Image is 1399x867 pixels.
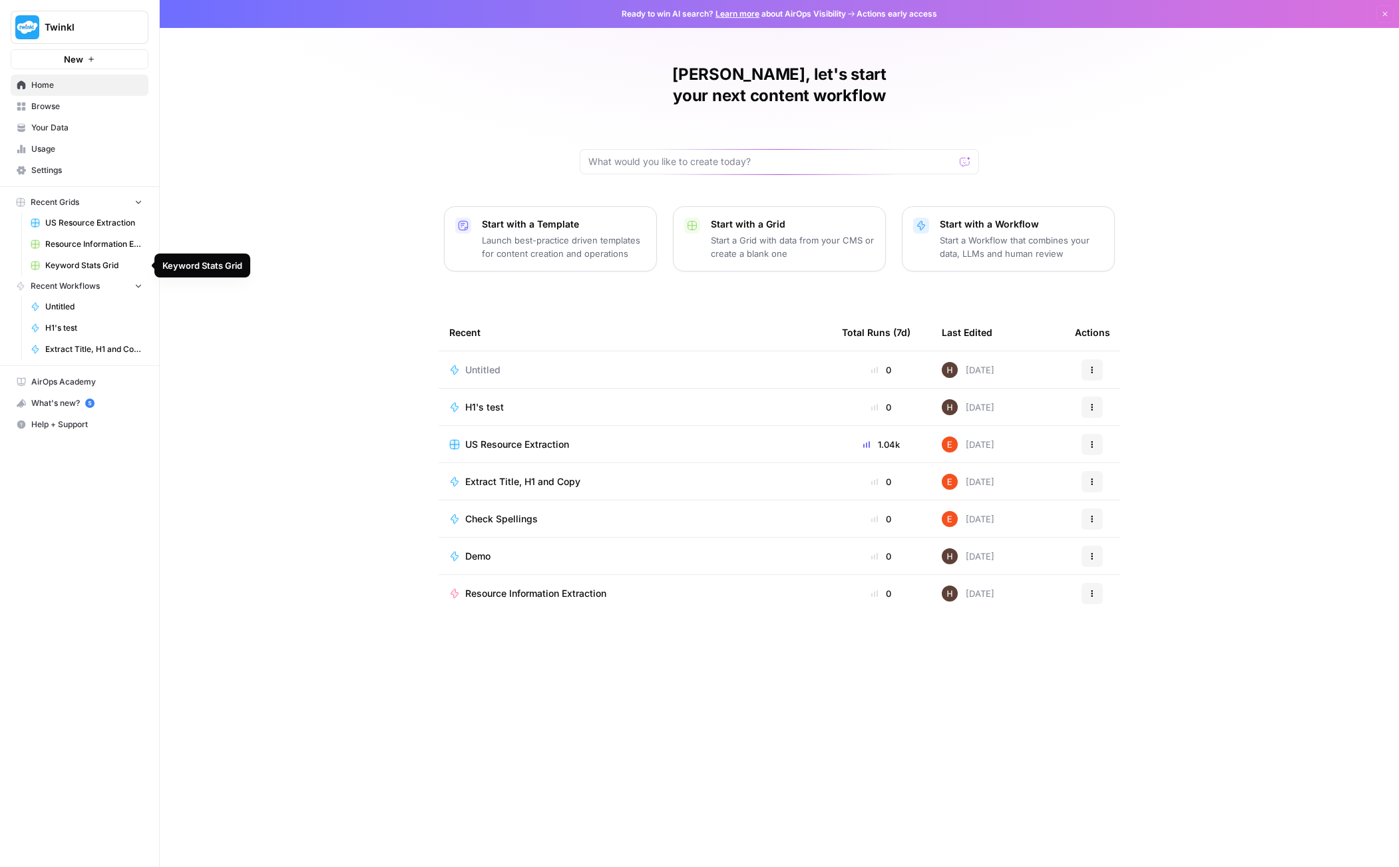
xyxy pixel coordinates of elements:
[25,296,148,317] a: Untitled
[942,586,958,602] img: 436bim7ufhw3ohwxraeybzubrpb8
[465,401,504,414] span: H1's test
[11,11,148,44] button: Workspace: Twinkl
[465,475,580,488] span: Extract Title, H1 and Copy
[45,343,142,355] span: Extract Title, H1 and Copy
[31,419,142,431] span: Help + Support
[942,586,994,602] div: [DATE]
[11,393,148,414] button: What's new? 5
[51,79,119,87] div: Domain Overview
[444,206,657,271] button: Start with a TemplateLaunch best-practice driven templates for content creation and operations
[15,15,39,39] img: Twinkl Logo
[162,259,242,272] div: Keyword Stats Grid
[942,474,994,490] div: [DATE]
[31,280,100,292] span: Recent Workflows
[842,475,920,488] div: 0
[902,206,1115,271] button: Start with a WorkflowStart a Workflow that combines your data, LLMs and human review
[942,511,994,527] div: [DATE]
[45,260,142,271] span: Keyword Stats Grid
[942,436,958,452] img: 8y9pl6iujm21he1dbx14kgzmrglr
[21,21,32,32] img: logo_orange.svg
[11,96,148,117] a: Browse
[11,160,148,181] a: Settings
[25,317,148,339] a: H1's test
[132,77,143,88] img: tab_keywords_by_traffic_grey.svg
[45,238,142,250] span: Resource Information Extraction and Descriptions
[11,75,148,96] a: Home
[31,143,142,155] span: Usage
[482,234,646,260] p: Launch best-practice driven templates for content creation and operations
[21,35,32,45] img: website_grey.svg
[11,276,148,296] button: Recent Workflows
[35,35,146,45] div: Domain: [DOMAIN_NAME]
[940,234,1103,260] p: Start a Workflow that combines your data, LLMs and human review
[465,512,538,526] span: Check Spellings
[45,21,125,34] span: Twinkl
[482,218,646,231] p: Start with a Template
[449,587,821,600] a: Resource Information Extraction
[31,164,142,176] span: Settings
[942,362,994,378] div: [DATE]
[711,234,875,260] p: Start a Grid with data from your CMS or create a blank one
[842,438,920,451] div: 1.04k
[842,587,920,600] div: 0
[449,363,821,377] a: Untitled
[45,322,142,334] span: H1's test
[465,587,606,600] span: Resource Information Extraction
[711,218,875,231] p: Start with a Grid
[465,550,491,563] span: Demo
[940,218,1103,231] p: Start with a Workflow
[45,217,142,229] span: US Resource Extraction
[11,414,148,435] button: Help + Support
[31,100,142,112] span: Browse
[942,436,994,452] div: [DATE]
[11,393,148,413] div: What's new?
[11,49,148,69] button: New
[449,512,821,526] a: Check Spellings
[942,362,958,378] img: 436bim7ufhw3ohwxraeybzubrpb8
[36,77,47,88] img: tab_domain_overview_orange.svg
[622,8,846,20] span: Ready to win AI search? about AirOps Visibility
[842,363,920,377] div: 0
[64,53,83,66] span: New
[449,550,821,563] a: Demo
[37,21,65,32] div: v 4.0.25
[25,234,148,255] a: Resource Information Extraction and Descriptions
[465,438,569,451] span: US Resource Extraction
[11,138,148,160] a: Usage
[1075,314,1110,351] div: Actions
[88,400,91,407] text: 5
[588,155,954,168] input: What would you like to create today?
[11,117,148,138] a: Your Data
[465,363,500,377] span: Untitled
[942,548,994,564] div: [DATE]
[673,206,886,271] button: Start with a GridStart a Grid with data from your CMS or create a blank one
[11,192,148,212] button: Recent Grids
[942,511,958,527] img: 8y9pl6iujm21he1dbx14kgzmrglr
[11,371,148,393] a: AirOps Academy
[449,401,821,414] a: H1's test
[31,79,142,91] span: Home
[842,314,910,351] div: Total Runs (7d)
[842,550,920,563] div: 0
[842,512,920,526] div: 0
[942,548,958,564] img: 436bim7ufhw3ohwxraeybzubrpb8
[842,401,920,414] div: 0
[715,9,759,19] a: Learn more
[942,314,992,351] div: Last Edited
[942,399,994,415] div: [DATE]
[942,474,958,490] img: 8y9pl6iujm21he1dbx14kgzmrglr
[449,475,821,488] a: Extract Title, H1 and Copy
[857,8,937,20] span: Actions early access
[147,79,224,87] div: Keywords by Traffic
[449,438,821,451] a: US Resource Extraction
[45,301,142,313] span: Untitled
[942,399,958,415] img: 436bim7ufhw3ohwxraeybzubrpb8
[580,64,979,106] h1: [PERSON_NAME], let's start your next content workflow
[25,255,148,276] a: Keyword Stats Grid
[25,212,148,234] a: US Resource Extraction
[85,399,95,408] a: 5
[31,376,142,388] span: AirOps Academy
[31,196,79,208] span: Recent Grids
[31,122,142,134] span: Your Data
[449,314,821,351] div: Recent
